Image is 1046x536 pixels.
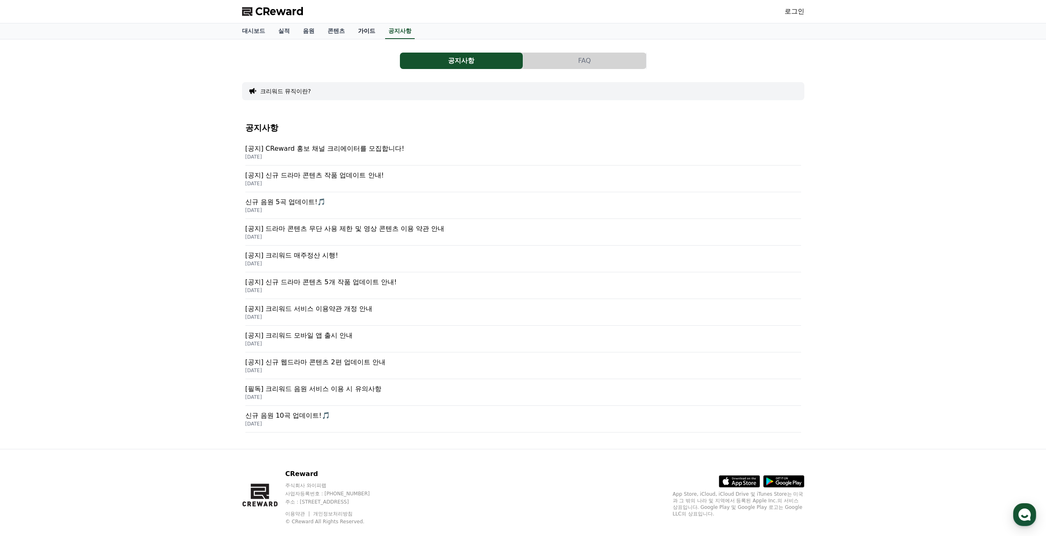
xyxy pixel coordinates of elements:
a: 공지사항 [385,23,415,39]
a: [공지] 크리워드 매주정산 시행! [DATE] [245,246,801,272]
p: 사업자등록번호 : [PHONE_NUMBER] [285,490,386,497]
a: 신규 음원 5곡 업데이트!🎵 [DATE] [245,192,801,219]
a: CReward [242,5,304,18]
a: [공지] CReward 홍보 채널 크리에이터를 모집합니다! [DATE] [245,139,801,166]
span: 설정 [127,273,137,279]
p: [공지] 크리워드 매주정산 시행! [245,251,801,260]
p: [공지] CReward 홍보 채널 크리에이터를 모집합니다! [245,144,801,154]
p: [공지] 신규 드라마 콘텐츠 작품 업데이트 안내! [245,170,801,180]
span: 홈 [26,273,31,279]
a: [공지] 신규 웹드라마 콘텐츠 2편 업데이트 안내 [DATE] [245,352,801,379]
p: [공지] 크리워드 서비스 이용약관 개정 안내 [245,304,801,314]
a: 대시보드 [236,23,272,39]
a: [공지] 크리워드 모바일 앱 출시 안내 [DATE] [245,326,801,352]
a: 개인정보처리방침 [313,511,353,517]
a: [공지] 드라마 콘텐츠 무단 사용 제한 및 영상 콘텐츠 이용 약관 안내 [DATE] [245,219,801,246]
a: 신규 음원 10곡 업데이트!🎵 [DATE] [245,406,801,432]
a: 가이드 [351,23,382,39]
a: 콘텐츠 [321,23,351,39]
p: 신규 음원 10곡 업데이트!🎵 [245,411,801,421]
p: [공지] 드라마 콘텐츠 무단 사용 제한 및 영상 콘텐츠 이용 약관 안내 [245,224,801,234]
span: 대화 [75,273,85,280]
p: [DATE] [245,394,801,400]
p: © CReward All Rights Reserved. [285,518,386,525]
button: 공지사항 [400,53,523,69]
a: [공지] 신규 드라마 콘텐츠 5개 작품 업데이트 안내! [DATE] [245,272,801,299]
p: [DATE] [245,340,801,347]
p: [DATE] [245,180,801,187]
a: 음원 [296,23,321,39]
p: 주소 : [STREET_ADDRESS] [285,499,386,505]
p: CReward [285,469,386,479]
p: 신규 음원 5곡 업데이트!🎵 [245,197,801,207]
p: [DATE] [245,260,801,267]
p: [DATE] [245,207,801,214]
button: FAQ [523,53,646,69]
a: 설정 [106,260,158,281]
p: [DATE] [245,421,801,427]
p: [필독] 크리워드 음원 서비스 이용 시 유의사항 [245,384,801,394]
p: [DATE] [245,234,801,240]
a: [공지] 크리워드 서비스 이용약관 개정 안내 [DATE] [245,299,801,326]
a: 홈 [2,260,54,281]
p: App Store, iCloud, iCloud Drive 및 iTunes Store는 미국과 그 밖의 나라 및 지역에서 등록된 Apple Inc.의 서비스 상표입니다. Goo... [673,491,804,517]
span: CReward [255,5,304,18]
a: 실적 [272,23,296,39]
button: 크리워드 뮤직이란? [260,87,311,95]
a: FAQ [523,53,647,69]
a: [필독] 크리워드 음원 서비스 이용 시 유의사항 [DATE] [245,379,801,406]
a: [공지] 신규 드라마 콘텐츠 작품 업데이트 안내! [DATE] [245,166,801,192]
p: [DATE] [245,367,801,374]
p: 주식회사 와이피랩 [285,482,386,489]
p: [DATE] [245,287,801,294]
a: 로그인 [785,7,804,16]
p: [DATE] [245,154,801,160]
p: [공지] 신규 웹드라마 콘텐츠 2편 업데이트 안내 [245,357,801,367]
p: [DATE] [245,314,801,320]
p: [공지] 신규 드라마 콘텐츠 5개 작품 업데이트 안내! [245,277,801,287]
p: [공지] 크리워드 모바일 앱 출시 안내 [245,331,801,340]
a: 이용약관 [285,511,311,517]
a: 대화 [54,260,106,281]
h4: 공지사항 [245,123,801,132]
